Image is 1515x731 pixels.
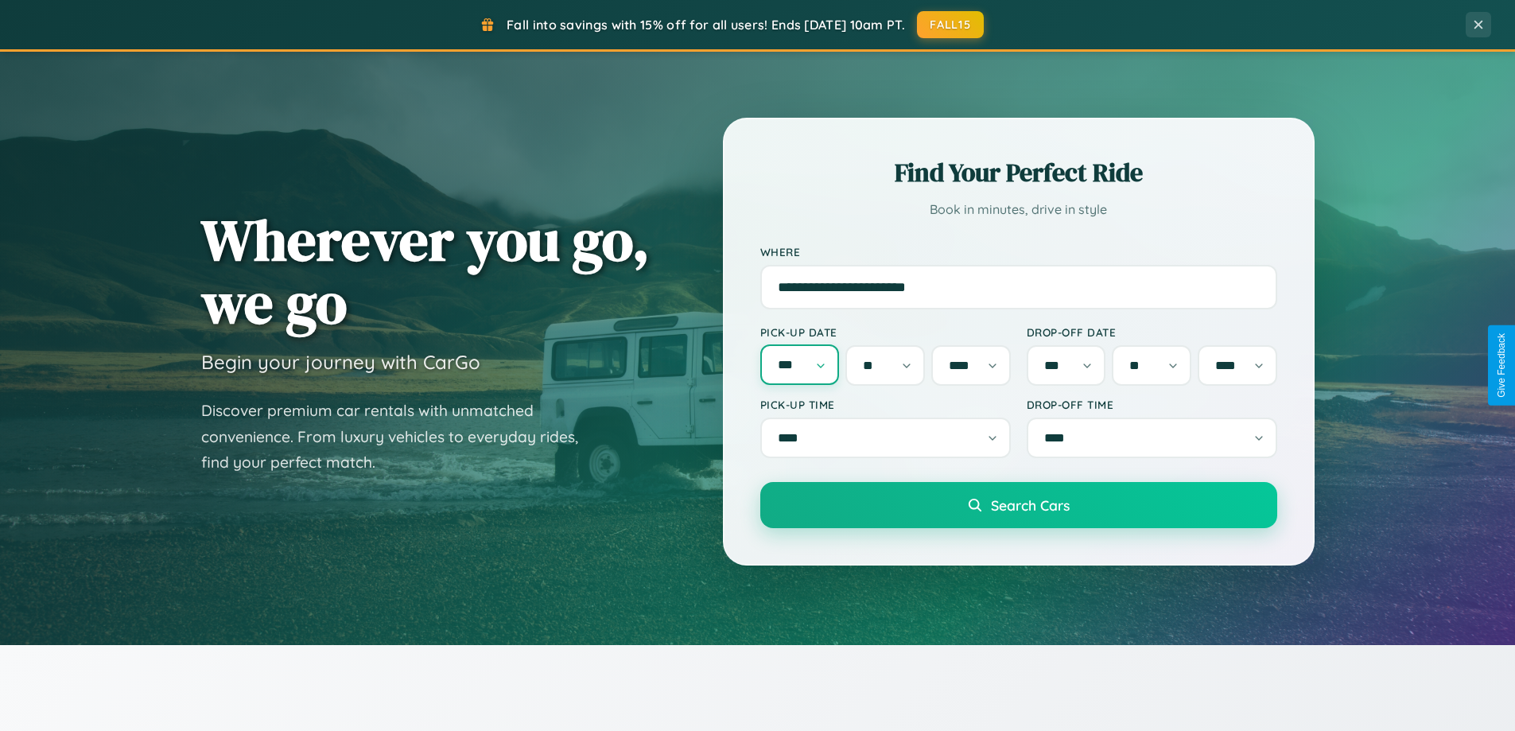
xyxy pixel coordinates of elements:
[1496,333,1507,398] div: Give Feedback
[507,17,905,33] span: Fall into savings with 15% off for all users! Ends [DATE] 10am PT.
[760,198,1277,221] p: Book in minutes, drive in style
[760,325,1011,339] label: Pick-up Date
[760,245,1277,259] label: Where
[201,208,650,334] h1: Wherever you go, we go
[201,350,480,374] h3: Begin your journey with CarGo
[917,11,984,38] button: FALL15
[991,496,1070,514] span: Search Cars
[1027,398,1277,411] label: Drop-off Time
[760,398,1011,411] label: Pick-up Time
[201,398,599,476] p: Discover premium car rentals with unmatched convenience. From luxury vehicles to everyday rides, ...
[760,155,1277,190] h2: Find Your Perfect Ride
[1027,325,1277,339] label: Drop-off Date
[760,482,1277,528] button: Search Cars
